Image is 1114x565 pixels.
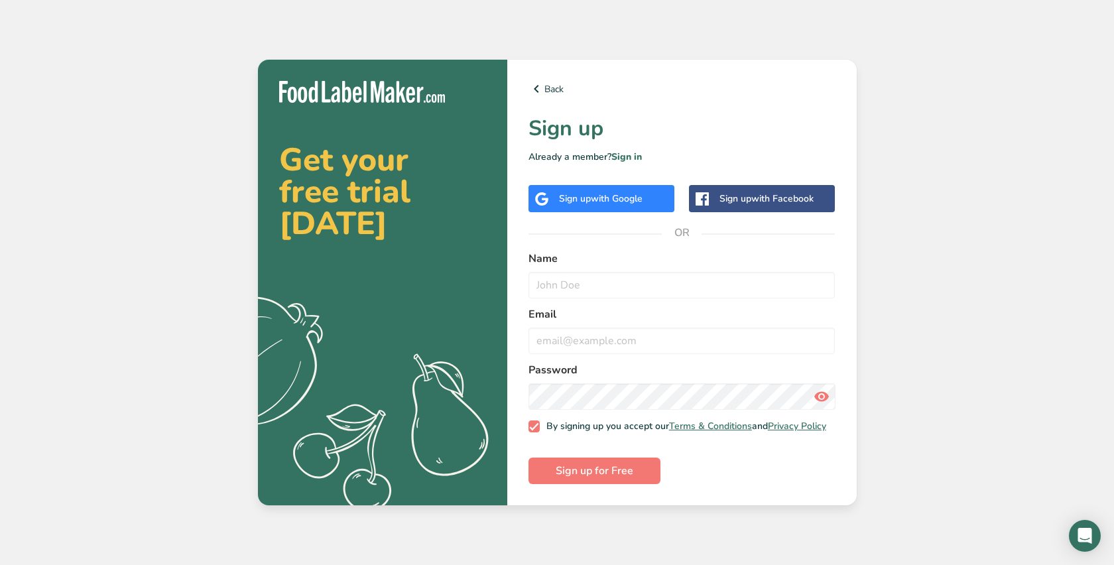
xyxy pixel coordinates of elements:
[591,192,643,205] span: with Google
[528,306,835,322] label: Email
[528,362,835,378] label: Password
[279,81,445,103] img: Food Label Maker
[279,144,486,239] h2: Get your free trial [DATE]
[662,213,702,253] span: OR
[719,192,814,206] div: Sign up
[556,463,633,479] span: Sign up for Free
[528,251,835,267] label: Name
[528,458,660,484] button: Sign up for Free
[528,113,835,145] h1: Sign up
[528,81,835,97] a: Back
[611,151,642,163] a: Sign in
[1069,520,1101,552] div: Open Intercom Messenger
[559,192,643,206] div: Sign up
[540,420,826,432] span: By signing up you accept our and
[528,272,835,298] input: John Doe
[768,420,826,432] a: Privacy Policy
[669,420,752,432] a: Terms & Conditions
[751,192,814,205] span: with Facebook
[528,328,835,354] input: email@example.com
[528,150,835,164] p: Already a member?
